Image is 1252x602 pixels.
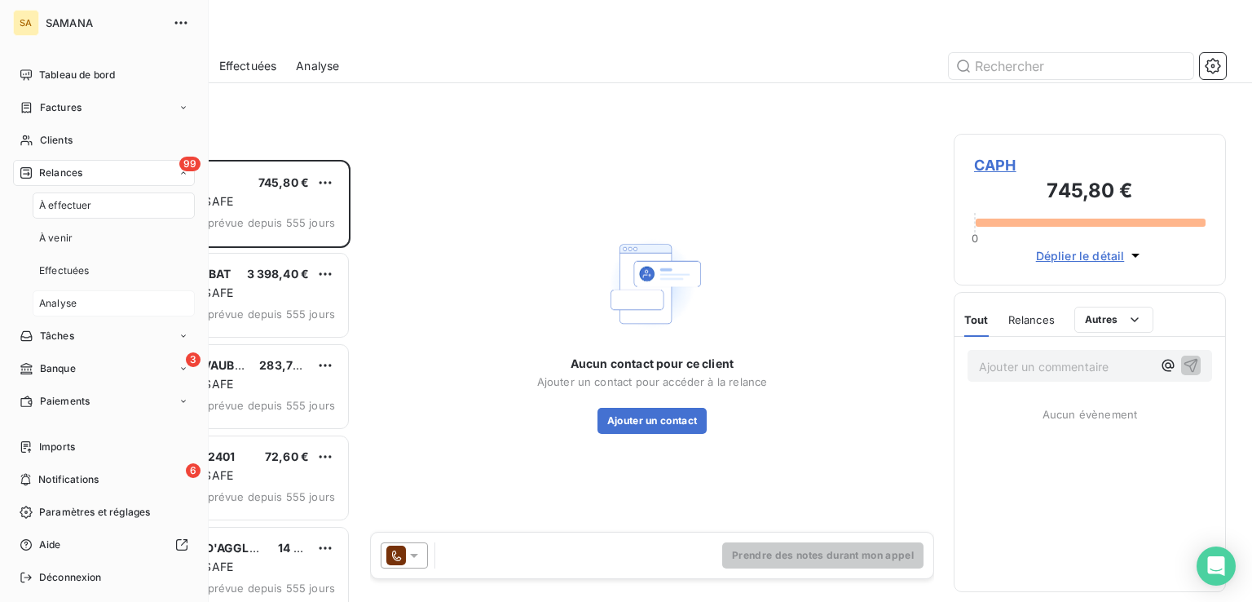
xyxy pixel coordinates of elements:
[186,352,201,367] span: 3
[13,532,195,558] a: Aide
[39,440,75,454] span: Imports
[974,176,1206,209] h3: 745,80 €
[278,541,340,555] span: 14 477,01 €
[39,263,90,278] span: Effectuées
[296,58,339,74] span: Analyse
[40,394,90,409] span: Paiements
[40,361,76,376] span: Banque
[1074,307,1153,333] button: Autres
[722,542,924,569] button: Prendre des notes durant mon appel
[40,329,74,343] span: Tâches
[949,53,1193,79] input: Rechercher
[38,472,99,487] span: Notifications
[39,538,61,552] span: Aide
[39,231,73,246] span: À venir
[597,408,708,434] button: Ajouter un contact
[40,100,82,115] span: Factures
[571,356,734,372] span: Aucun contact pour ce client
[259,358,311,372] span: 283,79 €
[13,10,39,36] div: SA
[1197,547,1236,586] div: Open Intercom Messenger
[247,267,310,281] span: 3 398,40 €
[208,582,335,595] span: prévue depuis 555 jours
[40,133,73,148] span: Clients
[39,296,77,311] span: Analyse
[78,160,350,602] div: grid
[179,157,201,171] span: 99
[39,166,82,180] span: Relances
[1043,408,1137,421] span: Aucun évènement
[974,154,1206,176] span: CAPH
[219,58,277,74] span: Effectuées
[964,313,989,326] span: Tout
[208,399,335,412] span: prévue depuis 555 jours
[972,232,978,245] span: 0
[258,175,309,189] span: 745,80 €
[186,463,201,478] span: 6
[1036,247,1125,264] span: Déplier le détail
[537,375,768,388] span: Ajouter un contact pour accéder à la relance
[39,505,150,520] span: Paramètres et réglages
[1008,313,1055,326] span: Relances
[208,308,335,321] span: prévue depuis 555 jours
[265,449,309,463] span: 72,60 €
[600,232,704,337] img: Empty state
[208,216,335,229] span: prévue depuis 555 jours
[39,198,92,213] span: À effectuer
[208,490,335,503] span: prévue depuis 555 jours
[39,68,115,82] span: Tableau de bord
[39,570,102,585] span: Déconnexion
[46,16,163,29] span: SAMANA
[1031,246,1149,265] button: Déplier le détail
